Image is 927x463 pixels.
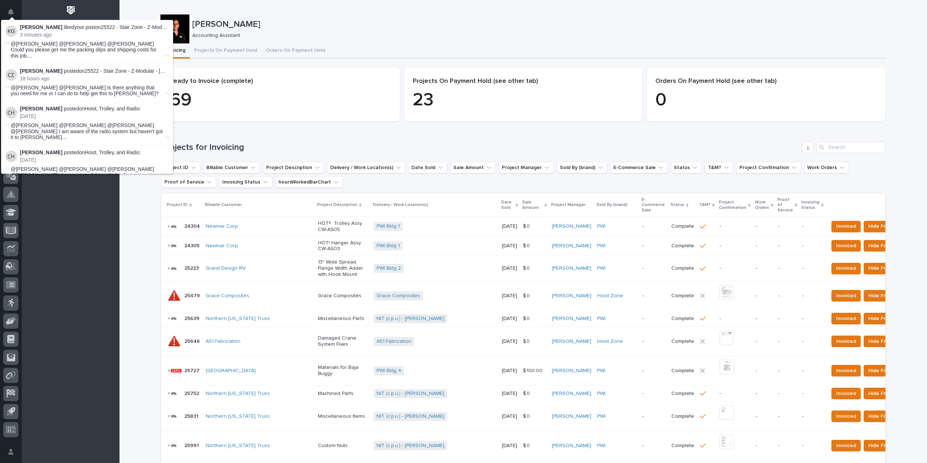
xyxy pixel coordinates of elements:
[523,389,531,397] p: $ 0
[502,265,517,272] p: [DATE]
[864,290,907,302] button: Hide From List
[206,413,270,420] a: Northern [US_STATE] Truss
[206,265,246,272] a: Grand Design RV
[756,368,772,374] p: -
[868,389,902,398] span: Hide From List
[20,157,169,163] p: [DATE]
[671,338,694,345] p: Complete
[831,336,861,347] button: Invoiced
[597,243,605,249] a: PWI
[756,316,772,322] p: -
[868,337,902,346] span: Hide From List
[655,77,877,85] p: Orders On Payment Hold (see other tab)
[327,162,405,173] button: Delivery / Work Location(s)
[552,443,591,449] a: [PERSON_NAME]
[377,223,400,230] a: PWI Bldg 1
[597,265,605,272] a: PWI
[523,241,531,249] p: $ 0
[523,222,531,230] p: $ 0
[318,335,368,348] p: Damaged Crane System Fixes
[802,338,823,345] p: -
[864,263,907,274] button: Hide From List
[802,223,823,230] p: -
[756,265,772,272] p: -
[804,162,849,173] button: Work Orders
[831,221,861,232] button: Invoiced
[5,151,17,162] img: Charlie Hiester
[817,142,885,153] input: Search
[802,443,823,449] p: -
[502,443,517,449] p: [DATE]
[206,368,256,374] a: [GEOGRAPHIC_DATA]
[778,338,796,345] p: -
[864,240,907,252] button: Hide From List
[836,291,856,300] span: Invoiced
[642,368,666,374] p: -
[275,176,343,188] button: hoursWorkedBarChart
[778,391,796,397] p: -
[868,291,902,300] span: Hide From List
[318,443,368,449] p: Custom Nuts
[642,265,666,272] p: -
[167,201,188,209] p: Project ID
[756,413,772,420] p: -
[756,293,772,299] p: -
[720,243,750,249] p: -
[777,196,793,214] p: Proof of Service
[802,316,823,322] p: -
[377,338,411,345] a: A51 Fabrication
[642,196,666,214] p: E-Commerce Sale
[502,243,517,249] p: [DATE]
[20,32,169,38] p: 3 minutes ago
[450,162,496,173] button: Sale Amount
[20,106,62,111] strong: [PERSON_NAME]
[552,338,591,345] a: [PERSON_NAME]
[85,106,139,111] a: Hoist, Trolley, and Radio
[206,443,270,449] a: Northern [US_STATE] Truss
[502,413,517,420] p: [DATE]
[802,368,823,374] p: -
[736,162,801,173] button: Project Confirmation
[778,443,796,449] p: -
[170,89,391,111] p: 69
[3,4,18,20] button: Notifications
[318,240,368,252] p: HOT! Hanger Assy. CW-AS03
[11,85,159,97] span: @[PERSON_NAME] @[PERSON_NAME] Is there anything that you need for me or I can do to help get this...
[552,293,591,299] a: [PERSON_NAME]
[161,311,919,327] tr: 2563925639 Northern [US_STATE] Truss Miscellaneous PartsNIT (c.p.u.) - [PERSON_NAME] [DATE]$ 0$ 0...
[868,241,902,250] span: Hide From List
[831,440,861,451] button: Invoiced
[557,162,607,173] button: Sold By (brand)
[699,201,710,209] p: T&M?
[868,222,902,231] span: Hide From List
[836,412,856,421] span: Invoiced
[671,413,694,420] p: Complete
[864,411,907,422] button: Hide From List
[161,236,919,256] tr: 2430524305 Newmar Corp HOT! Hanger Assy. CW-AS03PWI Bldg 1 [DATE]$ 0$ 0 [PERSON_NAME] PWI -Comple...
[20,24,169,30] p: liked your post on 25522 - Stair Zone - Z-Modular - [GEOGRAPHIC_DATA] [GEOGRAPHIC_DATA] :
[552,391,591,397] a: [PERSON_NAME]
[522,198,543,212] p: Sale Amount
[778,368,796,374] p: -
[205,201,242,209] p: Billable Customer
[5,107,17,118] img: Charlie Hiester
[161,176,216,188] button: Proof of Service
[318,365,368,377] p: Materials for Baja Buggy
[610,162,668,173] button: E-Commerce Sale
[85,150,139,155] a: Hoist, Trolley, and Radio
[642,443,666,449] p: -
[261,43,330,59] button: Orders On Payment Hold
[413,89,634,111] p: 23
[552,368,591,374] a: [PERSON_NAME]
[671,368,694,374] p: Complete
[720,265,750,272] p: -
[206,223,238,230] a: Newmar Corp
[502,223,517,230] p: [DATE]
[756,223,772,230] p: -
[671,316,694,322] p: Complete
[642,316,666,322] p: -
[671,265,694,272] p: Complete
[501,198,514,212] p: Date Sold
[161,386,919,402] tr: 2575225752 Northern [US_STATE] Truss Machined PartsNIT (c.p.u.) - [PERSON_NAME] [DATE]$ 0$ 0 [PER...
